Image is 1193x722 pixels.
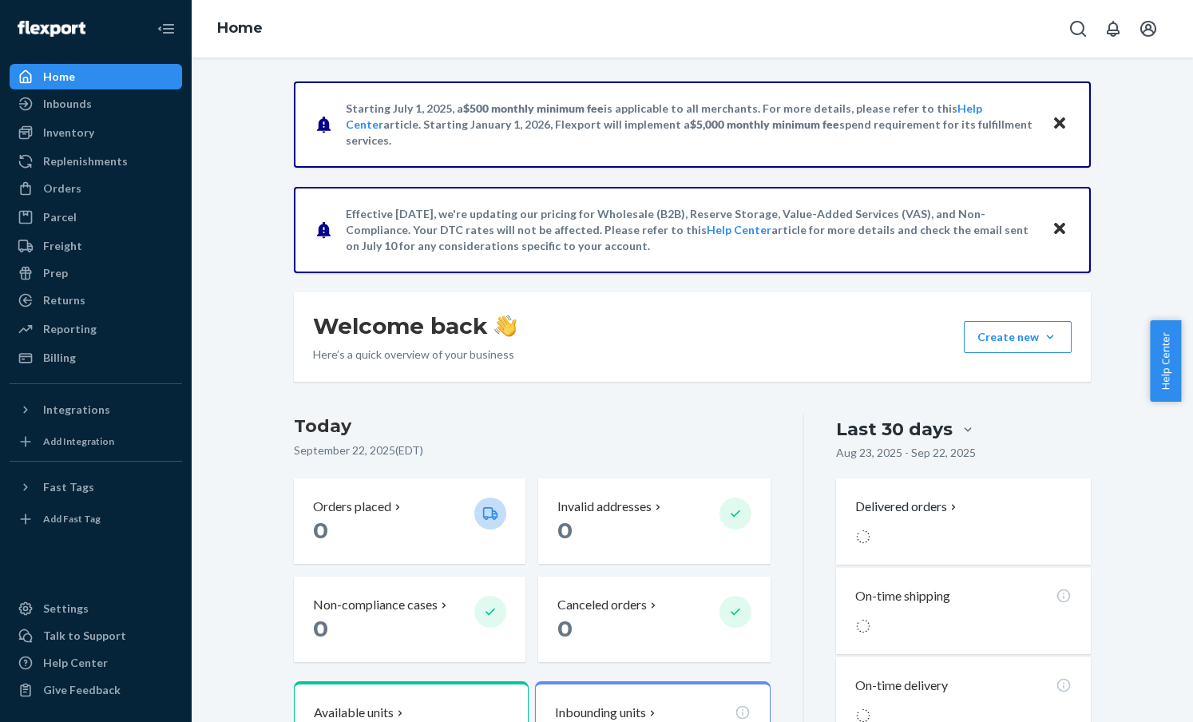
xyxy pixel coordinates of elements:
div: Settings [43,601,89,617]
div: Add Integration [43,434,114,448]
span: 0 [313,517,328,544]
p: Starting July 1, 2025, a is applicable to all merchants. For more details, please refer to this a... [346,101,1036,149]
p: Canceled orders [557,596,647,614]
a: Parcel [10,204,182,230]
p: Orders placed [313,498,391,516]
div: Replenishments [43,153,128,169]
div: Give Feedback [43,682,121,698]
a: Orders [10,176,182,201]
a: Add Fast Tag [10,506,182,532]
div: Home [43,69,75,85]
a: Reporting [10,316,182,342]
button: Integrations [10,397,182,422]
button: Invalid addresses 0 [538,478,770,564]
a: Help Center [707,223,771,236]
a: Freight [10,233,182,259]
div: Inbounds [43,96,92,112]
a: Prep [10,260,182,286]
p: September 22, 2025 ( EDT ) [294,442,771,458]
a: Settings [10,596,182,621]
button: Give Feedback [10,677,182,703]
a: Home [217,19,263,37]
a: Help Center [10,650,182,676]
button: Orders placed 0 [294,478,525,564]
a: Inbounds [10,91,182,117]
p: On-time shipping [855,587,950,605]
button: Canceled orders 0 [538,577,770,662]
p: Invalid addresses [557,498,652,516]
a: Billing [10,345,182,371]
p: Inbounding units [555,704,646,722]
div: Inventory [43,125,94,141]
button: Delivered orders [855,498,960,516]
span: $500 monthly minimum fee [463,101,604,115]
img: Flexport logo [18,21,85,37]
h3: Today [294,414,771,439]
div: Freight [43,238,82,254]
div: Last 30 days [836,417,953,442]
div: Returns [43,292,85,308]
ol: breadcrumbs [204,6,275,52]
div: Fast Tags [43,479,94,495]
button: Close [1049,218,1070,241]
button: Open notifications [1097,13,1129,45]
div: Parcel [43,209,77,225]
button: Help Center [1150,320,1181,402]
div: Billing [43,350,76,366]
span: 0 [557,615,573,642]
div: Prep [43,265,68,281]
button: Close Navigation [150,13,182,45]
p: Aug 23, 2025 - Sep 22, 2025 [836,445,976,461]
div: Integrations [43,402,110,418]
a: Inventory [10,120,182,145]
a: Returns [10,288,182,313]
p: On-time delivery [855,676,948,695]
a: Replenishments [10,149,182,174]
button: Non-compliance cases 0 [294,577,525,662]
button: Talk to Support [10,623,182,649]
div: Reporting [43,321,97,337]
p: Non-compliance cases [313,596,438,614]
p: Here’s a quick overview of your business [313,347,517,363]
button: Create new [964,321,1072,353]
img: hand-wave emoji [494,315,517,337]
button: Open Search Box [1062,13,1094,45]
a: Home [10,64,182,89]
span: 0 [313,615,328,642]
div: Talk to Support [43,628,126,644]
button: Fast Tags [10,474,182,500]
p: Effective [DATE], we're updating our pricing for Wholesale (B2B), Reserve Storage, Value-Added Se... [346,206,1036,254]
h1: Welcome back [313,311,517,340]
span: $5,000 monthly minimum fee [690,117,839,131]
div: Help Center [43,655,108,671]
a: Add Integration [10,429,182,454]
button: Open account menu [1132,13,1164,45]
div: Orders [43,180,81,196]
div: Add Fast Tag [43,512,101,526]
span: 0 [557,517,573,544]
p: Available units [314,704,394,722]
button: Close [1049,113,1070,136]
